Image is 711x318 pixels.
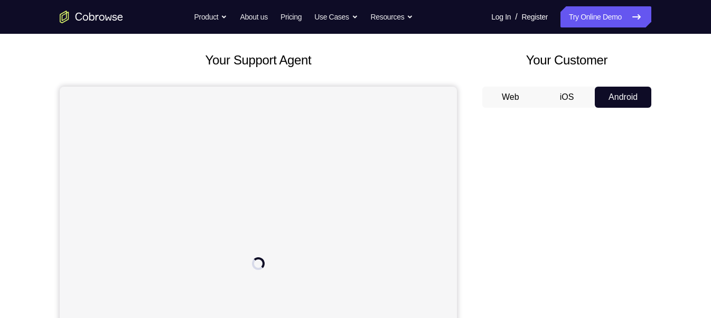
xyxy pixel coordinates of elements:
[314,6,358,27] button: Use Cases
[482,87,539,108] button: Web
[515,11,517,23] span: /
[539,87,595,108] button: iOS
[560,6,651,27] a: Try Online Demo
[595,87,651,108] button: Android
[482,51,651,70] h2: Your Customer
[60,51,457,70] h2: Your Support Agent
[371,6,414,27] button: Resources
[60,11,123,23] a: Go to the home page
[522,6,548,27] a: Register
[280,6,302,27] a: Pricing
[240,6,267,27] a: About us
[491,6,511,27] a: Log In
[194,6,228,27] button: Product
